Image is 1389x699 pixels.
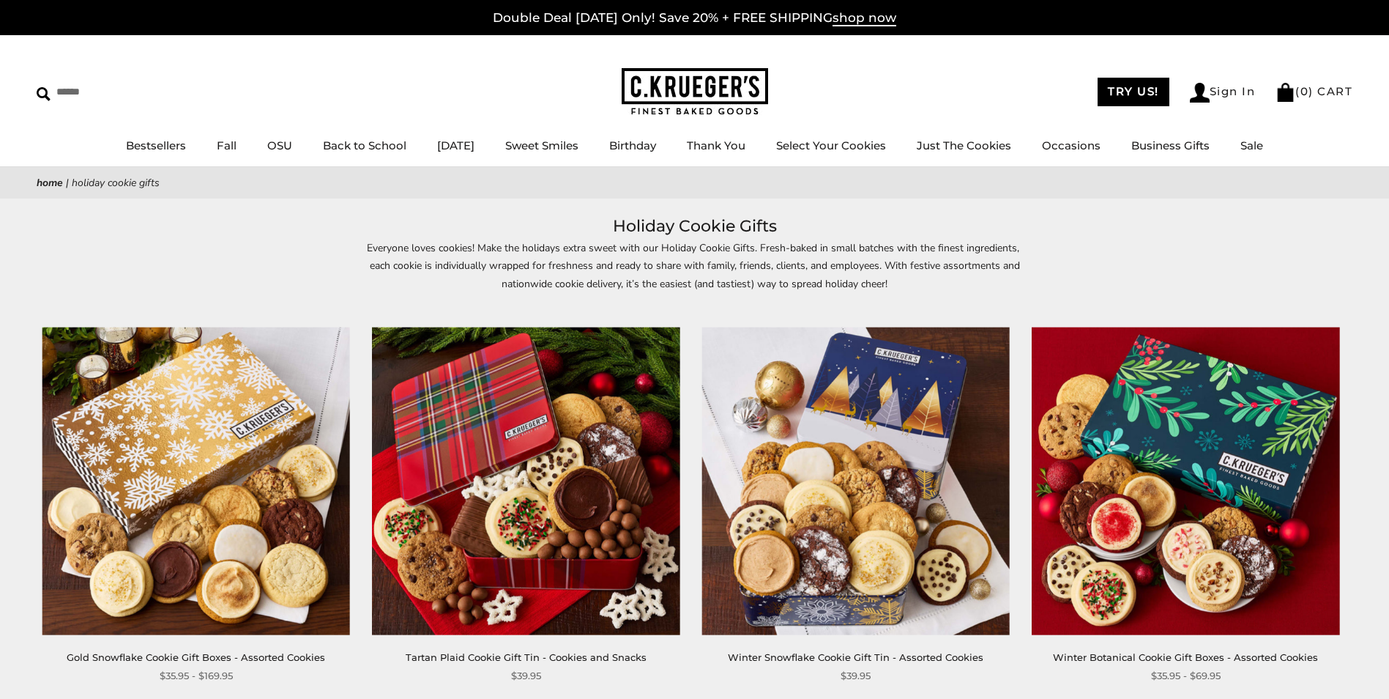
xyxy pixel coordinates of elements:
a: Just The Cookies [917,138,1011,152]
img: Winter Snowflake Cookie Gift Tin - Assorted Cookies [701,327,1010,635]
span: $35.95 - $169.95 [160,668,233,684]
a: TRY US! [1098,78,1169,106]
a: Tartan Plaid Cookie Gift Tin - Cookies and Snacks [406,651,647,663]
a: [DATE] [437,138,474,152]
a: Occasions [1042,138,1101,152]
a: Business Gifts [1131,138,1210,152]
a: Sweet Smiles [505,138,578,152]
a: Sale [1240,138,1263,152]
a: Birthday [609,138,656,152]
span: $39.95 [841,668,871,684]
a: Bestsellers [126,138,186,152]
img: Bag [1276,83,1295,102]
a: Back to School [323,138,406,152]
img: Gold Snowflake Cookie Gift Boxes - Assorted Cookies [42,327,350,635]
a: OSU [267,138,292,152]
a: (0) CART [1276,84,1352,98]
span: | [66,176,69,190]
a: Winter Snowflake Cookie Gift Tin - Assorted Cookies [728,651,983,663]
a: Winter Botanical Cookie Gift Boxes - Assorted Cookies [1053,651,1318,663]
a: Thank You [687,138,745,152]
span: $35.95 - $69.95 [1151,668,1221,684]
a: Sign In [1190,83,1256,103]
img: Account [1190,83,1210,103]
nav: breadcrumbs [37,174,1352,191]
p: Everyone loves cookies! Make the holidays extra sweet with our Holiday Cookie Gifts. Fresh-baked ... [358,240,1032,312]
img: C.KRUEGER'S [622,68,768,116]
input: Search [37,81,211,103]
img: Winter Botanical Cookie Gift Boxes - Assorted Cookies [1032,327,1340,635]
span: 0 [1300,84,1309,98]
span: $39.95 [511,668,541,684]
a: Select Your Cookies [776,138,886,152]
span: shop now [833,10,896,26]
a: Fall [217,138,237,152]
span: Holiday Cookie Gifts [72,176,160,190]
a: Double Deal [DATE] Only! Save 20% + FREE SHIPPINGshop now [493,10,896,26]
img: Tartan Plaid Cookie Gift Tin - Cookies and Snacks [372,327,680,635]
h1: Holiday Cookie Gifts [59,213,1330,240]
a: Home [37,176,63,190]
a: Gold Snowflake Cookie Gift Boxes - Assorted Cookies [67,651,325,663]
img: Search [37,87,51,101]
